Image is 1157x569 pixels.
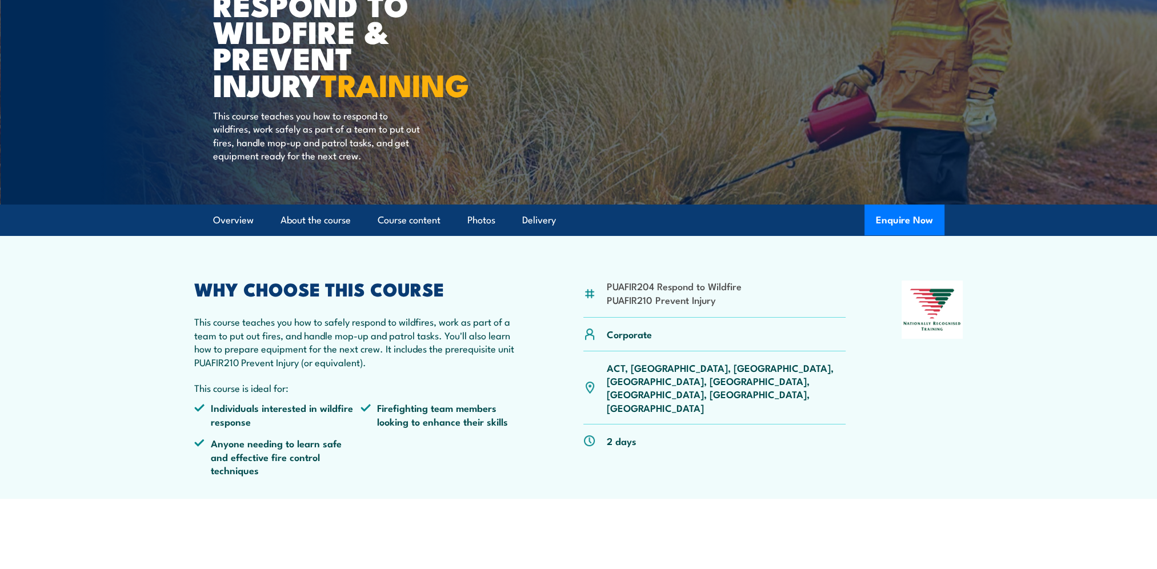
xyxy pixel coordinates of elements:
li: PUAFIR210 Prevent Injury [607,293,742,306]
li: Anyone needing to learn safe and effective fire control techniques [194,436,361,476]
h2: WHY CHOOSE THIS COURSE [194,281,528,296]
strong: TRAINING [321,60,469,107]
a: Photos [467,205,495,235]
p: 2 days [607,434,636,447]
a: Delivery [522,205,556,235]
p: This course is ideal for: [194,381,528,394]
li: Individuals interested in wildfire response [194,401,361,428]
a: Course content [378,205,441,235]
p: This course teaches you how to safely respond to wildfires, work as part of a team to put out fir... [194,315,528,368]
button: Enquire Now [864,205,944,235]
a: Overview [213,205,254,235]
p: ACT, [GEOGRAPHIC_DATA], [GEOGRAPHIC_DATA], [GEOGRAPHIC_DATA], [GEOGRAPHIC_DATA], [GEOGRAPHIC_DATA... [607,361,846,415]
p: This course teaches you how to respond to wildfires, work safely as part of a team to put out fir... [213,109,422,162]
a: About the course [281,205,351,235]
p: Corporate [607,327,652,340]
img: Nationally Recognised Training logo. [902,281,963,339]
li: Firefighting team members looking to enhance their skills [361,401,527,428]
li: PUAFIR204 Respond to Wildfire [607,279,742,292]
